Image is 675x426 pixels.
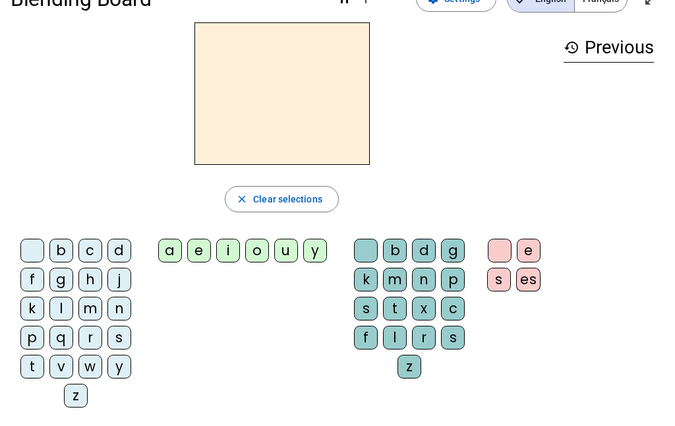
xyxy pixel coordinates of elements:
[412,239,436,262] div: d
[216,239,240,262] div: i
[107,297,131,320] div: n
[564,33,654,63] h3: Previous
[253,191,322,207] span: Clear selections
[64,384,88,408] div: z
[245,239,269,262] div: o
[516,268,541,291] div: es
[158,239,182,262] div: a
[49,326,73,350] div: q
[78,326,102,350] div: r
[487,268,511,291] div: s
[78,355,102,379] div: w
[354,297,378,320] div: s
[354,326,378,350] div: f
[49,297,73,320] div: l
[303,239,327,262] div: y
[78,239,102,262] div: c
[441,297,465,320] div: c
[107,326,131,350] div: s
[107,268,131,291] div: j
[20,268,44,291] div: f
[49,268,73,291] div: g
[517,239,541,262] div: e
[412,326,436,350] div: r
[564,40,579,55] mat-icon: history
[412,297,436,320] div: x
[78,297,102,320] div: m
[225,186,339,212] button: Clear selections
[441,268,465,291] div: p
[107,239,131,262] div: d
[20,355,44,379] div: t
[20,326,44,350] div: p
[412,268,436,291] div: n
[354,268,378,291] div: k
[397,355,421,379] div: z
[49,239,73,262] div: b
[107,355,131,379] div: y
[383,268,407,291] div: m
[383,239,407,262] div: b
[236,193,248,205] mat-icon: close
[49,355,73,379] div: v
[383,297,407,320] div: t
[383,326,407,350] div: l
[441,326,465,350] div: s
[274,239,298,262] div: u
[20,297,44,320] div: k
[78,268,102,291] div: h
[187,239,211,262] div: e
[441,239,465,262] div: g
